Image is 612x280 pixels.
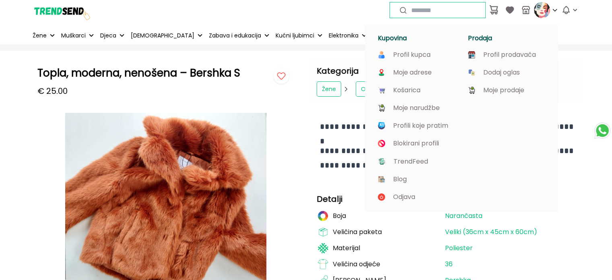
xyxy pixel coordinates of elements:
p: Materijal [333,245,360,252]
button: Elektronika [327,27,368,44]
button: Muškarci [60,27,95,44]
h1: Kupovina [378,34,458,42]
img: image [378,87,385,94]
a: Moje adrese [378,69,455,76]
img: image [378,176,385,183]
p: [DEMOGRAPHIC_DATA] [131,31,194,40]
button: [DEMOGRAPHIC_DATA] [129,27,204,44]
a: Odjeća [356,81,387,97]
p: Veličina odjeće [333,261,380,268]
a: Blog [378,176,455,183]
p: Elektronika [329,31,359,40]
button: Žene [31,27,56,44]
img: image [378,193,385,201]
img: image [468,69,475,76]
p: Odjava [393,193,415,201]
a: Profil kupca [378,51,455,58]
a: Narančasta [445,212,482,220]
p: Moje prodaje [483,87,524,94]
img: image [378,140,385,147]
a: Moje prodaje [468,87,545,94]
p: € 25.00 [37,85,68,97]
p: Muškarci [61,31,86,40]
p: Profil kupca [393,51,431,58]
a: Košarica [378,87,455,94]
a: 36 [445,261,453,268]
button: Zabava i edukacija [207,27,271,44]
img: image [378,51,385,58]
a: Blokirani profili [378,140,455,147]
a: Profili koje pratim [378,122,455,129]
p: Moje narudžbe [393,104,440,112]
h1: Topla, moderna, nenošena – Bershka S [37,67,251,79]
img: image [468,87,475,94]
img: image [468,51,475,58]
img: follow button [272,67,291,86]
p: TrendFeed [394,158,428,165]
p: Djeca [100,31,116,40]
button: Kućni ljubimci [274,27,324,44]
p: Blokirani profili [393,140,439,147]
img: image [378,104,385,112]
p: Veličina paketa [333,228,382,236]
a: Moje narudžbe [378,104,455,112]
a: Profil prodavača [468,51,545,58]
p: Žene [33,31,47,40]
p: Zabava i edukacija [209,31,261,40]
a: Dodaj oglas [468,69,545,76]
p: Blog [393,176,407,183]
p: Košarica [393,87,420,94]
a: Žene [317,81,341,97]
img: image [378,122,385,129]
img: profile picture [534,2,550,18]
h2: Kategorija [317,67,573,75]
button: Djeca [99,27,126,44]
p: Dodaj oglas [483,69,520,76]
h1: Prodaja [468,34,548,42]
a: TrendFeed [378,158,455,165]
a: Veliki (36cm x 45cm x 60cm) [445,228,537,236]
h2: Detalji [317,195,573,203]
p: Kućni ljubimci [276,31,314,40]
a: Poliester [445,245,473,252]
p: Moje adrese [393,69,432,76]
p: Profil prodavača [483,51,536,58]
img: image [378,158,385,165]
p: Boja [333,212,346,220]
p: Profili koje pratim [393,122,448,129]
img: image [378,69,385,76]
